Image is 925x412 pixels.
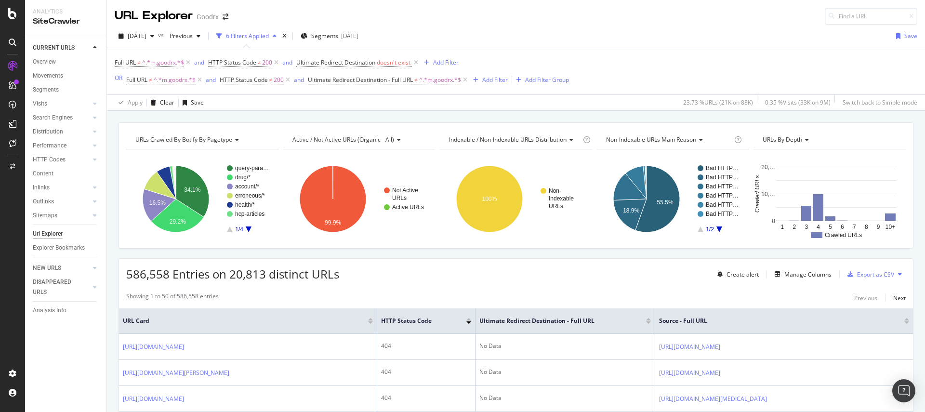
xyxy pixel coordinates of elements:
div: Inlinks [33,183,50,193]
text: hcp-articles [235,211,264,217]
span: Indexable / Non-Indexable URLs distribution [449,135,567,144]
a: Distribution [33,127,90,137]
div: NEW URLS [33,263,61,273]
button: 6 Filters Applied [212,28,280,44]
div: HTTP Codes [33,155,66,165]
button: Segments[DATE] [297,28,362,44]
div: Search Engines [33,113,73,123]
text: Indexable [549,195,574,202]
a: Url Explorer [33,229,100,239]
a: Overview [33,57,100,67]
button: and [294,75,304,84]
span: Previous [166,32,193,40]
div: Next [893,294,906,302]
button: Switch back to Simple mode [839,95,917,110]
h4: URLs Crawled By Botify By pagetype [133,132,270,147]
svg: A chart. [283,157,434,241]
text: Bad HTTP… [706,192,739,199]
div: Performance [33,141,66,151]
div: [DATE] [341,32,358,40]
text: 8 [865,224,868,230]
div: Add Filter [433,58,459,66]
div: Open Intercom Messenger [892,379,915,402]
div: Sitemaps [33,211,57,221]
div: CURRENT URLS [33,43,75,53]
text: 100% [482,196,497,202]
span: ≠ [414,76,418,84]
a: Analysis Info [33,306,100,316]
span: ^.*m.goodrx.*$ [142,56,184,69]
span: ≠ [269,76,273,84]
text: 2 [793,224,796,230]
a: Content [33,169,100,179]
a: Segments [33,85,100,95]
a: [URL][DOMAIN_NAME][MEDICAL_DATA] [659,394,767,404]
span: Full URL [115,58,136,66]
div: Clear [160,98,174,106]
input: Find a URL [825,8,917,25]
div: and [206,76,216,84]
button: Add Filter [420,57,459,68]
button: Next [893,292,906,304]
div: Previous [854,294,877,302]
span: 200 [262,56,272,69]
div: Apply [128,98,143,106]
text: 99.9% [325,219,341,226]
text: 7 [853,224,856,230]
a: [URL][DOMAIN_NAME] [123,342,184,352]
span: HTTP Status Code [208,58,256,66]
text: 34.1% [184,186,200,193]
text: 18.9% [623,207,639,214]
text: 55.5% [657,199,673,206]
span: HTTP Status Code [381,317,452,325]
div: 404 [381,394,471,402]
a: NEW URLS [33,263,90,273]
div: 6 Filters Applied [226,32,269,40]
div: Manage Columns [784,270,832,279]
span: Full URL [126,76,147,84]
text: Non- [549,187,561,194]
div: URL Explorer [115,8,193,24]
text: Bad HTTP… [706,201,739,208]
div: Content [33,169,53,179]
div: Switch back to Simple mode [843,98,917,106]
span: ^.*m.goodrx.*$ [154,73,196,87]
span: HTTP Status Code [220,76,268,84]
text: 4 [817,224,820,230]
span: 200 [274,73,284,87]
svg: A chart. [597,157,748,241]
text: Crawled URLs [754,175,761,213]
button: [DATE] [115,28,158,44]
h4: Active / Not Active URLs [291,132,427,147]
div: Explorer Bookmarks [33,243,85,253]
div: and [194,58,204,66]
div: Save [191,98,204,106]
h4: URLs by Depth [761,132,897,147]
div: Segments [33,85,59,95]
span: ≠ [137,58,141,66]
button: Previous [854,292,877,304]
a: Outlinks [33,197,90,207]
button: Apply [115,95,143,110]
a: Performance [33,141,90,151]
div: Movements [33,71,63,81]
button: Clear [147,95,174,110]
div: No Data [479,368,651,376]
svg: A chart. [440,157,591,241]
text: 3 [805,224,808,230]
text: 6 [841,224,844,230]
text: 5 [829,224,832,230]
button: and [282,58,292,67]
button: Create alert [714,266,759,282]
div: Create alert [727,270,759,279]
button: Manage Columns [771,268,832,280]
span: doesn't exist [377,58,410,66]
a: CURRENT URLS [33,43,90,53]
div: and [282,58,292,66]
a: Inlinks [33,183,90,193]
span: Source - Full URL [659,317,890,325]
span: ≠ [258,58,261,66]
text: Bad HTTP… [706,165,739,172]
